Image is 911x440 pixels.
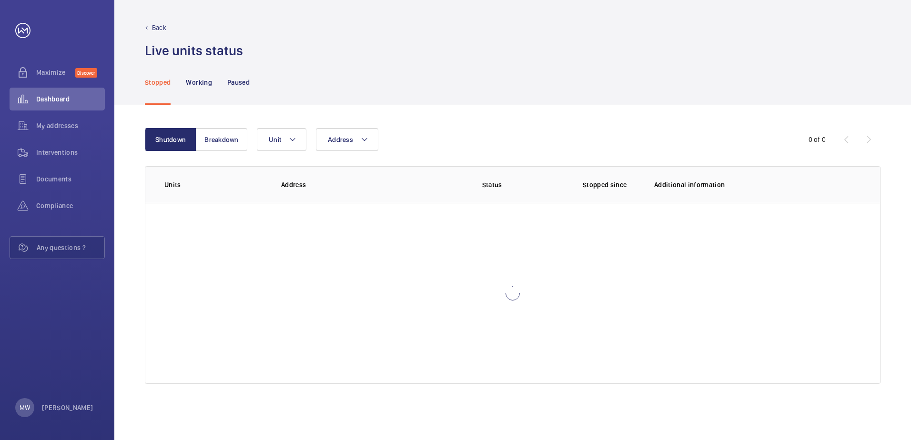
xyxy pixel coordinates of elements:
h1: Live units status [145,42,243,60]
button: Unit [257,128,306,151]
p: Address [281,180,416,190]
button: Shutdown [145,128,196,151]
span: Unit [269,136,281,143]
span: Compliance [36,201,105,210]
span: Maximize [36,68,75,77]
button: Address [316,128,378,151]
p: Paused [227,78,250,87]
div: 0 of 0 [809,135,826,144]
p: Additional information [654,180,861,190]
p: Units [164,180,266,190]
p: [PERSON_NAME] [42,403,93,412]
p: Status [423,180,560,190]
span: Dashboard [36,94,105,104]
button: Breakdown [196,128,247,151]
span: My addresses [36,121,105,130]
p: MW [20,403,30,412]
p: Stopped since [583,180,639,190]
span: Documents [36,174,105,184]
p: Working [186,78,212,87]
p: Back [152,23,166,32]
p: Stopped [145,78,171,87]
span: Any questions ? [37,243,104,252]
span: Address [328,136,353,143]
span: Discover [75,68,97,78]
span: Interventions [36,148,105,157]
